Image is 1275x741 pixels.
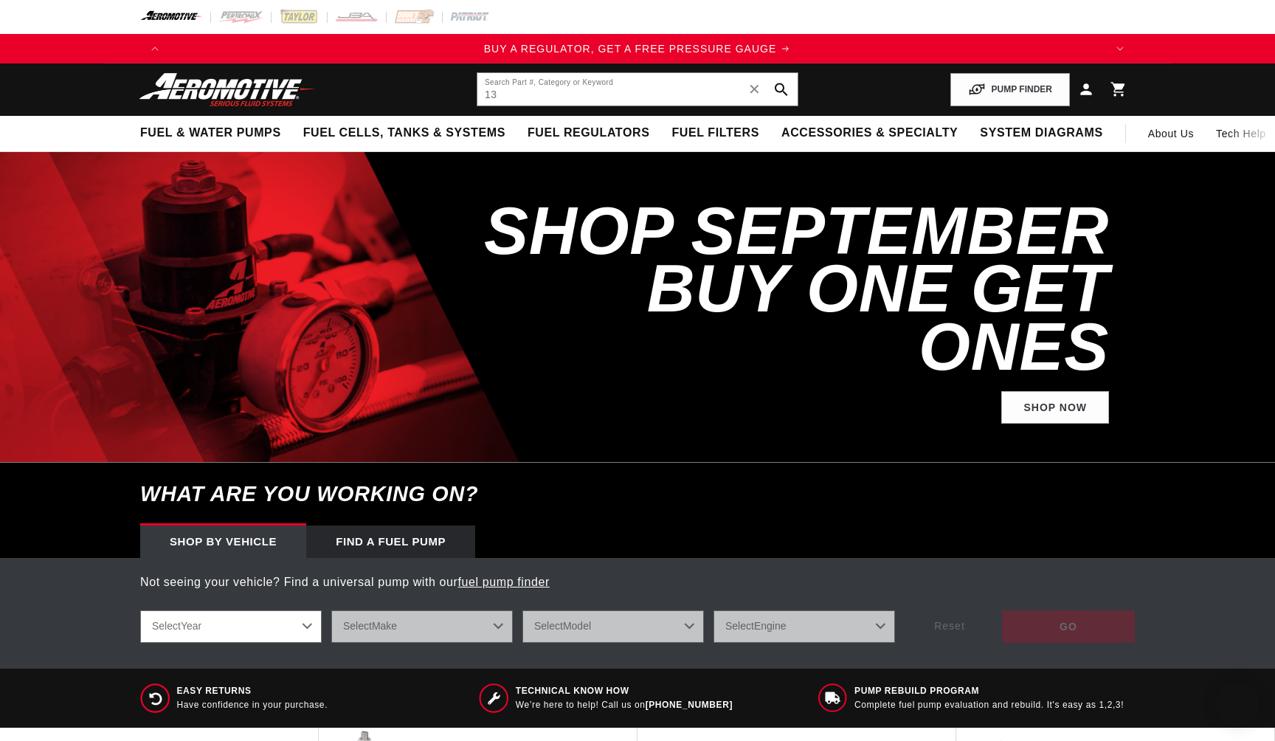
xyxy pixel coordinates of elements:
[781,125,958,141] span: Accessories & Specialty
[854,699,1124,711] p: Complete fuel pump evaluation and rebuild. It's easy as 1,2,3!
[1216,125,1266,142] span: Tech Help
[140,34,170,63] button: Translation missing: en.sections.announcements.previous_announcement
[1148,128,1194,139] span: About Us
[458,576,550,588] a: fuel pump finder
[969,116,1113,151] summary: System Diagrams
[1001,391,1109,424] a: Shop Now
[770,116,969,151] summary: Accessories & Specialty
[140,525,306,558] div: Shop by vehicle
[170,41,1105,57] a: BUY A REGULATOR, GET A FREE PRESSURE GAUGE
[177,699,328,711] p: Have confidence in your purchase.
[516,699,733,711] p: We’re here to help! Call us on
[129,116,292,151] summary: Fuel & Water Pumps
[528,125,649,141] span: Fuel Regulators
[292,116,516,151] summary: Fuel Cells, Tanks & Systems
[303,125,505,141] span: Fuel Cells, Tanks & Systems
[484,43,777,55] span: BUY A REGULATOR, GET A FREE PRESSURE GAUGE
[516,685,733,697] span: Technical Know How
[671,125,759,141] span: Fuel Filters
[170,41,1105,57] div: Announcement
[177,685,328,697] span: Easy Returns
[522,610,704,643] select: Model
[950,73,1070,106] button: PUMP FINDER
[765,73,798,106] button: search button
[516,116,660,151] summary: Fuel Regulators
[477,73,798,106] input: Search by Part Number, Category or Keyword
[713,610,895,643] select: Engine
[980,125,1102,141] span: System Diagrams
[306,525,475,558] div: Find a Fuel Pump
[1137,116,1205,151] a: About Us
[103,34,1172,63] slideshow-component: Translation missing: en.sections.announcements.announcement_bar
[140,573,1135,592] p: Not seeing your vehicle? Find a universal pump with our
[331,610,513,643] select: Make
[660,116,770,151] summary: Fuel Filters
[1105,34,1135,63] button: Translation missing: en.sections.announcements.next_announcement
[170,41,1105,57] div: 1 of 4
[140,125,281,141] span: Fuel & Water Pumps
[646,700,733,710] a: [PHONE_NUMBER]
[854,685,1124,697] span: Pump Rebuild program
[748,77,761,101] span: ✕
[478,202,1109,376] h2: SHOP SEPTEMBER BUY ONE GET ONES
[140,610,322,643] select: Year
[103,463,1172,525] h6: What are you working on?
[135,72,319,107] img: Aeromotive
